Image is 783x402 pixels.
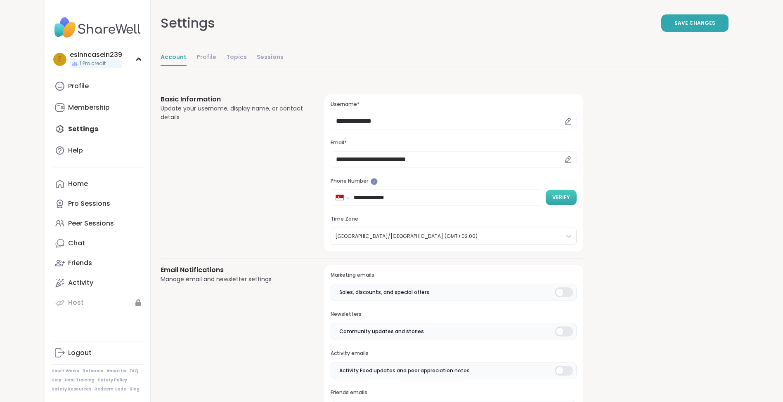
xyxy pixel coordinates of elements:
[331,178,576,185] h3: Phone Number
[196,49,216,66] a: Profile
[68,146,83,155] div: Help
[68,179,88,188] div: Home
[161,13,215,33] div: Settings
[52,13,144,42] img: ShareWell Nav Logo
[161,275,305,284] div: Manage email and newsletter settings
[371,178,378,185] iframe: Spotlight
[331,101,576,108] h3: Username*
[52,343,144,363] a: Logout
[674,19,715,27] span: Save Changes
[161,94,305,104] h3: Basic Information
[68,259,92,268] div: Friends
[70,50,122,59] div: esinncasein239
[331,389,576,396] h3: Friends emails
[52,273,144,293] a: Activity
[68,219,114,228] div: Peer Sessions
[52,293,144,313] a: Host
[52,214,144,233] a: Peer Sessions
[68,278,93,287] div: Activity
[52,368,79,374] a: How It Works
[95,386,126,392] a: Redeem Code
[331,216,576,223] h3: Time Zone
[52,141,144,160] a: Help
[68,82,89,91] div: Profile
[106,368,126,374] a: About Us
[52,98,144,118] a: Membership
[68,239,85,248] div: Chat
[65,377,95,383] a: Host Training
[257,49,284,66] a: Sessions
[68,348,92,357] div: Logout
[339,289,429,296] span: Sales, discounts, and special offers
[58,54,62,65] span: e
[331,139,576,146] h3: Email*
[546,190,577,205] button: Verify
[552,194,570,201] span: Verify
[52,174,144,194] a: Home
[339,367,470,374] span: Activity Feed updates and peer appreciation notes
[661,14,729,32] button: Save Changes
[226,49,247,66] a: Topics
[331,350,576,357] h3: Activity emails
[130,368,138,374] a: FAQ
[52,76,144,96] a: Profile
[339,328,424,335] span: Community updates and stories
[161,104,305,122] div: Update your username, display name, or contact details
[83,368,103,374] a: Referrals
[161,265,305,275] h3: Email Notifications
[331,272,576,279] h3: Marketing emails
[52,377,62,383] a: Help
[52,233,144,253] a: Chat
[161,49,187,66] a: Account
[52,253,144,273] a: Friends
[98,377,127,383] a: Safety Policy
[52,386,91,392] a: Safety Resources
[130,386,140,392] a: Blog
[80,60,106,67] span: 1 Pro credit
[68,103,110,112] div: Membership
[52,194,144,214] a: Pro Sessions
[331,311,576,318] h3: Newsletters
[68,298,84,307] div: Host
[68,199,110,208] div: Pro Sessions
